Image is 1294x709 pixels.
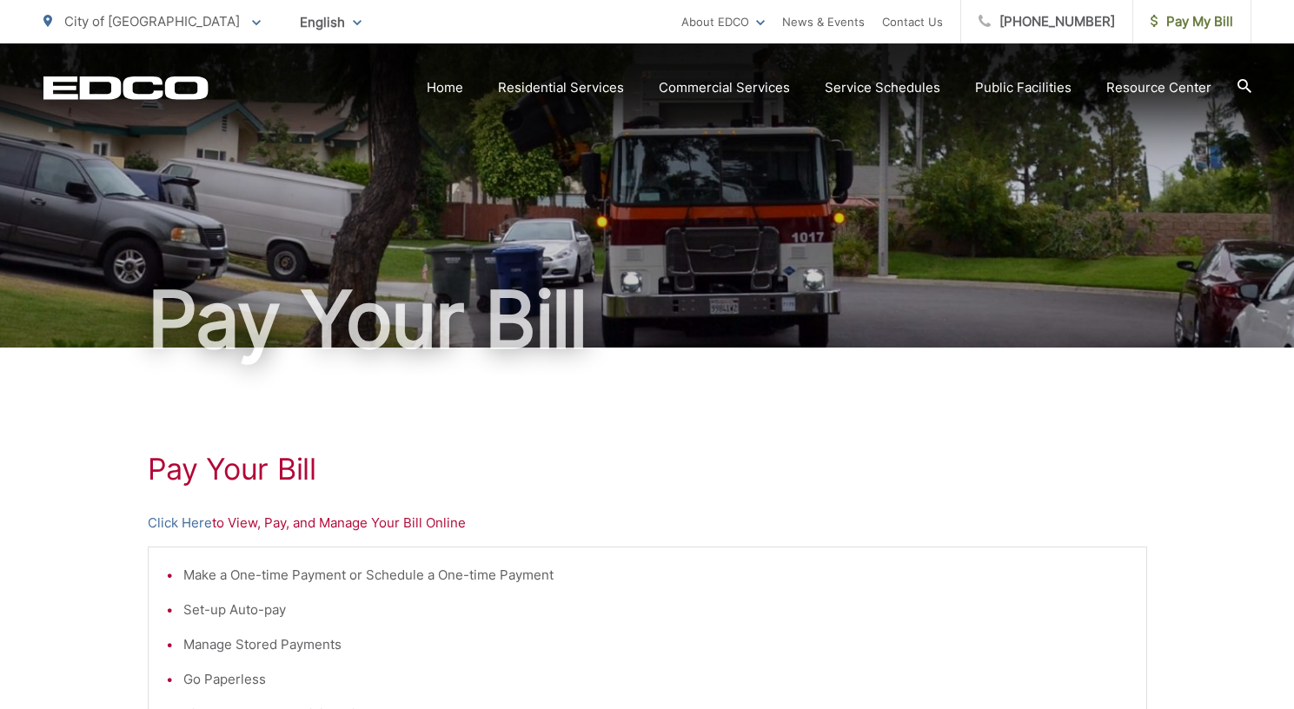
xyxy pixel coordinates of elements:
a: Resource Center [1106,77,1211,98]
a: Commercial Services [659,77,790,98]
a: EDCD logo. Return to the homepage. [43,76,209,100]
li: Make a One-time Payment or Schedule a One-time Payment [183,565,1129,586]
a: Residential Services [498,77,624,98]
span: English [287,7,375,37]
a: Click Here [148,513,212,533]
li: Go Paperless [183,669,1129,690]
a: Service Schedules [825,77,940,98]
a: Contact Us [882,11,943,32]
span: Pay My Bill [1151,11,1233,32]
a: Public Facilities [975,77,1072,98]
a: News & Events [782,11,865,32]
a: About EDCO [681,11,765,32]
span: City of [GEOGRAPHIC_DATA] [64,13,240,30]
h1: Pay Your Bill [148,452,1147,487]
h1: Pay Your Bill [43,276,1251,363]
li: Manage Stored Payments [183,634,1129,655]
a: Home [427,77,463,98]
p: to View, Pay, and Manage Your Bill Online [148,513,1147,533]
li: Set-up Auto-pay [183,600,1129,620]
